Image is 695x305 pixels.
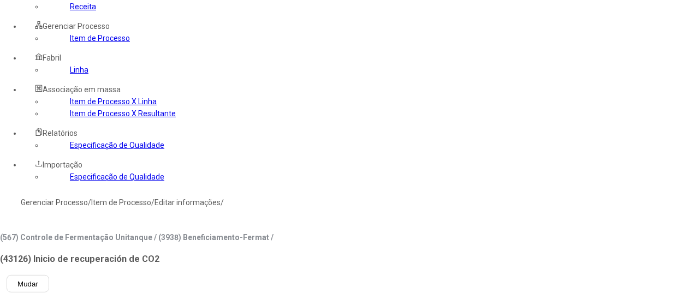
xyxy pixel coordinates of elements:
span: Mudar [17,280,38,288]
nz-breadcrumb-separator: / [88,198,91,207]
a: Especificação de Qualidade [70,141,164,149]
a: Receita [70,2,96,11]
nz-breadcrumb-separator: / [221,198,224,207]
a: Item de Processo X Linha [70,97,157,106]
a: Especificação de Qualidade [70,172,164,181]
a: Gerenciar Processo [21,198,88,207]
a: Item de Processo [70,34,130,43]
a: Item de Processo X Resultante [70,109,176,118]
span: Associação em massa [43,85,121,94]
span: Gerenciar Processo [43,22,110,31]
a: Linha [70,65,88,74]
span: Relatórios [43,129,78,137]
a: Item de Processo [91,198,151,207]
span: Fabril [43,53,61,62]
nz-breadcrumb-separator: / [151,198,155,207]
button: Mudar [7,275,49,292]
a: Editar informações [155,198,221,207]
span: Importação [43,160,82,169]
